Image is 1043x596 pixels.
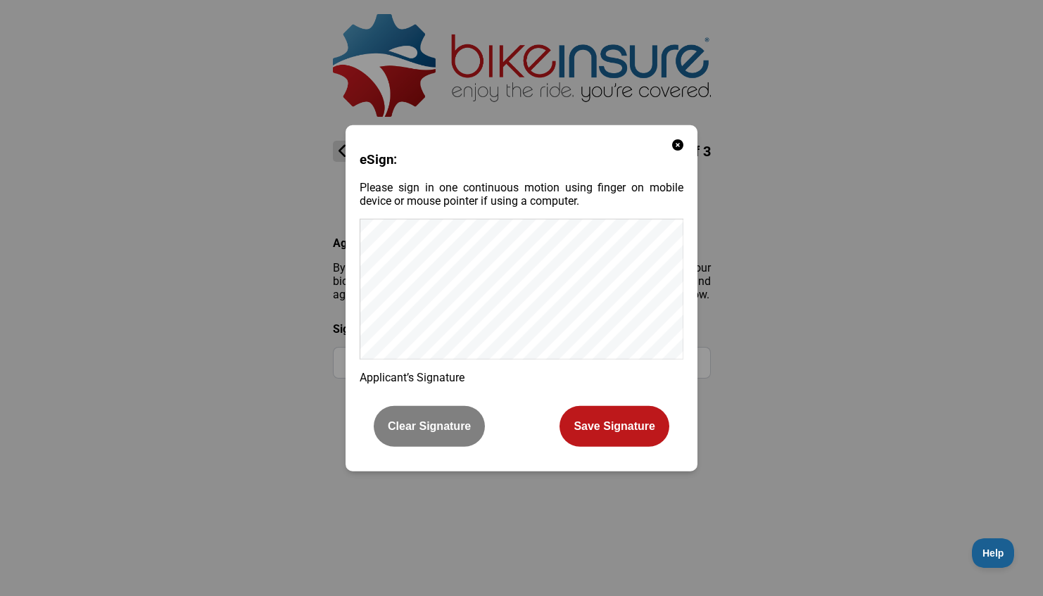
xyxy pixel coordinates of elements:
[360,152,683,167] h3: eSign:
[972,538,1015,568] iframe: Toggle Customer Support
[360,181,683,208] p: Please sign in one continuous motion using finger on mobile device or mouse pointer if using a co...
[560,406,669,447] button: Save Signature
[374,406,485,447] button: Clear Signature
[360,371,683,384] p: Applicant’s Signature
